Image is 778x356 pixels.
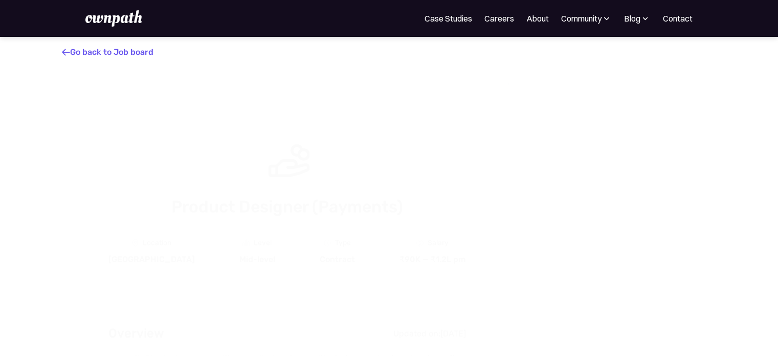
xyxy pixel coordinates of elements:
div: Community [561,12,602,25]
div: Updated on: [393,328,440,339]
a: Careers [484,12,514,25]
h1: Product Designer (Payments) [108,195,465,219]
img: Graph Icon - Job Board X Webflow Template [242,240,250,247]
div: [DATE] [440,328,465,339]
div: Location [142,239,171,247]
img: Money Icon - Job Board X Webflow Template [416,240,424,247]
h2: Overview [108,324,164,344]
img: Clock Icon - Job Board X Webflow Template [324,240,331,247]
div: Community [561,12,612,25]
a: Case Studies [425,12,472,25]
div: Mid-level [239,255,275,265]
div: Type [335,239,351,247]
a: Go back to Job board [62,47,153,57]
span:  [62,47,70,57]
div: Blog [624,12,640,25]
div: Salary [428,239,449,247]
a: Contact [663,12,693,25]
a: About [526,12,549,25]
img: Location Icon - Job Board X Webflow Template [131,239,138,247]
div: Blog [624,12,651,25]
div: ₹90K — ₹1.2L pm [399,255,465,265]
div: Contract [320,255,355,265]
div: [GEOGRAPHIC_DATA] [108,255,194,265]
div: Level [254,239,272,247]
